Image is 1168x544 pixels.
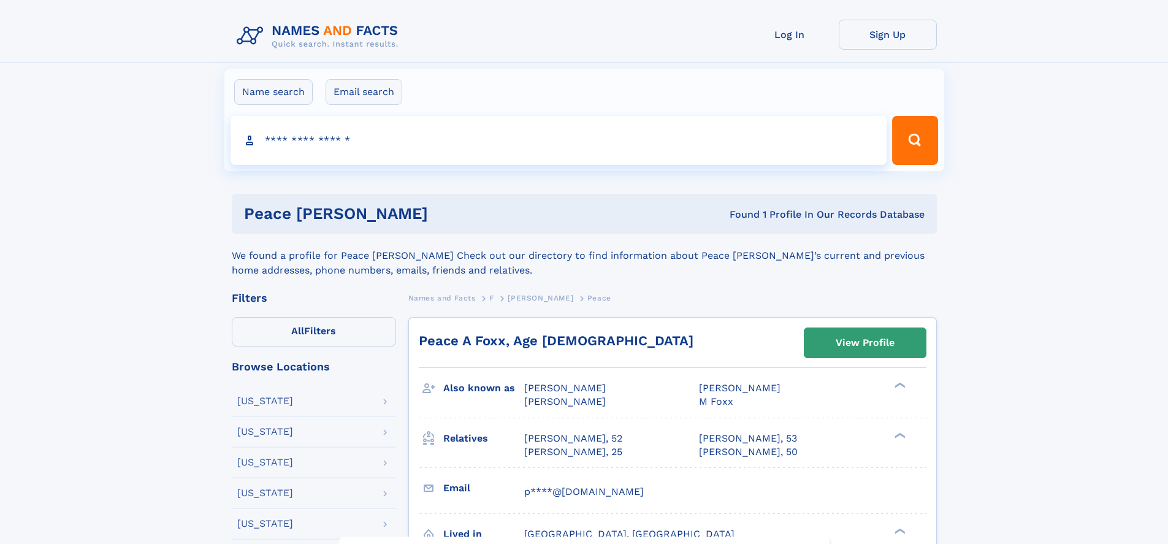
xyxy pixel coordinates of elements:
[291,325,304,337] span: All
[699,445,798,459] a: [PERSON_NAME], 50
[237,488,293,498] div: [US_STATE]
[892,116,937,165] button: Search Button
[836,329,895,357] div: View Profile
[419,333,693,348] a: Peace A Foxx, Age [DEMOGRAPHIC_DATA]
[489,290,494,305] a: F
[508,294,573,302] span: [PERSON_NAME]
[237,427,293,437] div: [US_STATE]
[443,478,524,499] h3: Email
[232,234,937,278] div: We found a profile for Peace [PERSON_NAME] Check out our directory to find information about Peac...
[804,328,926,358] a: View Profile
[524,396,606,407] span: [PERSON_NAME]
[891,431,906,439] div: ❯
[839,20,937,50] a: Sign Up
[741,20,839,50] a: Log In
[524,528,735,540] span: [GEOGRAPHIC_DATA], [GEOGRAPHIC_DATA]
[231,116,887,165] input: search input
[524,382,606,394] span: [PERSON_NAME]
[524,445,622,459] a: [PERSON_NAME], 25
[891,527,906,535] div: ❯
[587,294,611,302] span: Peace
[232,361,396,372] div: Browse Locations
[699,432,797,445] a: [PERSON_NAME], 53
[489,294,494,302] span: F
[524,432,622,445] a: [PERSON_NAME], 52
[891,381,906,389] div: ❯
[508,290,573,305] a: [PERSON_NAME]
[326,79,402,105] label: Email search
[234,79,313,105] label: Name search
[443,378,524,399] h3: Also known as
[237,519,293,529] div: [US_STATE]
[699,396,733,407] span: M Foxx
[699,382,781,394] span: [PERSON_NAME]
[232,20,408,53] img: Logo Names and Facts
[443,428,524,449] h3: Relatives
[232,317,396,347] label: Filters
[408,290,476,305] a: Names and Facts
[244,206,579,221] h1: Peace [PERSON_NAME]
[237,396,293,406] div: [US_STATE]
[579,208,925,221] div: Found 1 Profile In Our Records Database
[237,458,293,467] div: [US_STATE]
[232,293,396,304] div: Filters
